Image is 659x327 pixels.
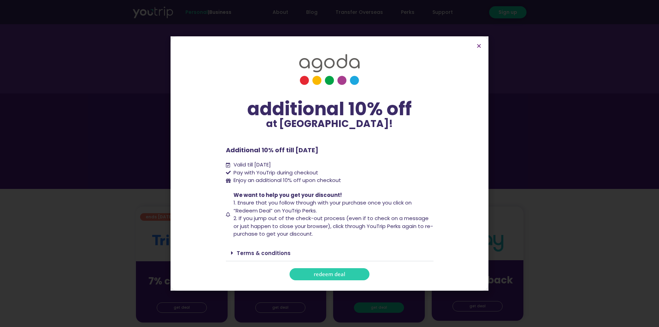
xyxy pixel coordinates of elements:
span: 1. Ensure that you follow through with your purchase once you click on “Redeem Deal” on YouTrip P... [234,199,412,214]
span: Pay with YouTrip during checkout [232,169,318,177]
span: redeem deal [314,272,345,277]
a: Close [476,43,482,48]
div: Terms & conditions [226,245,433,261]
span: We want to help you get your discount! [234,191,342,199]
p: Additional 10% off till [DATE] [226,145,433,155]
p: at [GEOGRAPHIC_DATA]! [226,119,433,129]
span: 2. If you jump out of the check-out process (even if to check on a message or just happen to clos... [234,215,433,237]
a: Terms & conditions [237,249,291,257]
a: redeem deal [290,268,369,280]
span: Valid till [DATE] [232,161,271,169]
span: Enjoy an additional 10% off upon checkout [234,176,341,184]
div: additional 10% off [226,99,433,119]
